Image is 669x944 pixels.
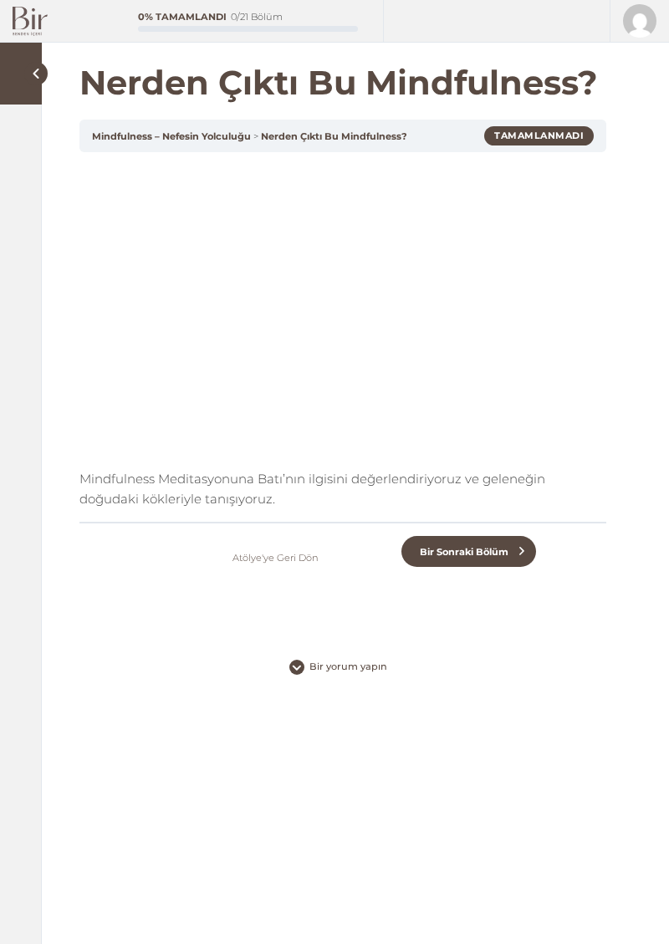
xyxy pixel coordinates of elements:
[484,126,594,145] div: Tamamlanmadı
[79,469,606,509] p: Mindfulness Meditasyonuna Batı’nın ilgisini değerlendiriyoruz ve geleneğin doğudaki kökleriyle ta...
[304,661,396,672] span: Bir yorum yapın
[231,13,283,22] div: 0/21 Bölüm
[138,13,227,22] div: 0% Tamamlandı
[13,7,48,36] img: Bir Logo
[92,130,251,142] a: Mindfulness – Nefesin Yolculuğu
[261,130,407,142] a: Nerden Çıktı Bu Mindfulness?
[221,536,330,579] a: Atölye'ye Geri Dön
[401,536,536,567] a: Bir Sonraki Bölüm
[79,63,606,103] h1: Nerden Çıktı Bu Mindfulness?
[411,546,518,558] span: Bir Sonraki Bölüm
